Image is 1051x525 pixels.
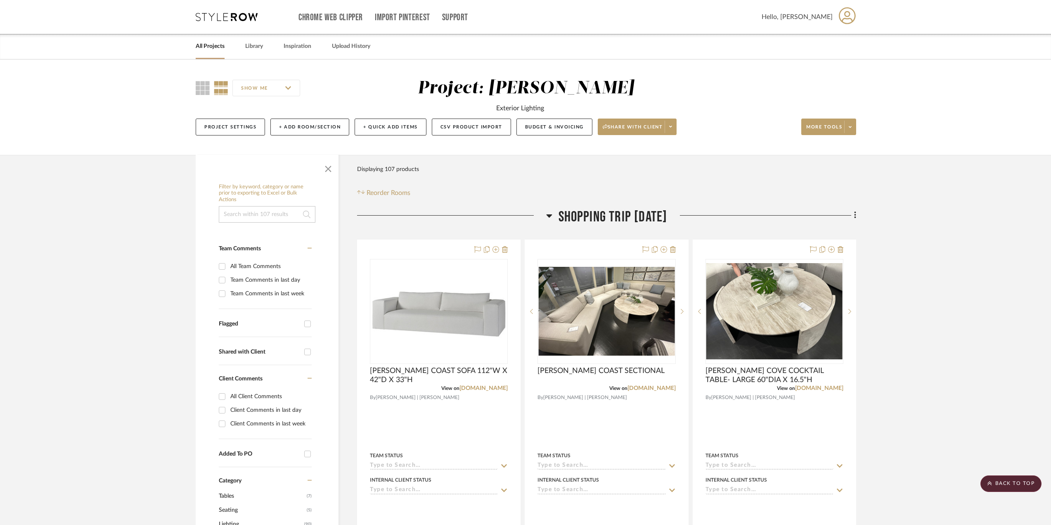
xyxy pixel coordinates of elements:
[538,259,675,363] div: 0
[230,417,310,430] div: Client Comments in last week
[496,103,544,113] div: Exterior Lighting
[367,188,410,198] span: Reorder Rooms
[230,390,310,403] div: All Client Comments
[219,206,315,223] input: Search within 107 results
[370,476,431,484] div: Internal Client Status
[376,394,459,401] span: [PERSON_NAME] | [PERSON_NAME]
[370,452,403,459] div: Team Status
[370,462,498,470] input: Type to Search…
[459,385,508,391] a: [DOMAIN_NAME]
[537,476,599,484] div: Internal Client Status
[230,260,310,273] div: All Team Comments
[516,119,592,135] button: Budget & Invoicing
[705,452,739,459] div: Team Status
[370,366,508,385] span: [PERSON_NAME] COAST SOFA 112"W X 42"D X 33"H
[355,119,426,135] button: + Quick Add Items
[219,477,241,485] span: Category
[705,476,767,484] div: Internal Client Status
[609,386,627,391] span: View on
[706,259,843,363] div: 0
[442,14,468,21] a: Support
[370,394,376,401] span: By
[705,487,833,494] input: Type to Search…
[777,386,795,391] span: View on
[298,14,363,21] a: Chrome Web Clipper
[801,119,856,135] button: More tools
[705,462,833,470] input: Type to Search…
[332,41,370,52] a: Upload History
[603,124,663,136] span: Share with client
[270,119,349,135] button: + Add Room/Section
[538,267,675,356] img: BAKER COAST SECTIONAL
[537,487,665,494] input: Type to Search…
[219,349,300,356] div: Shared with Client
[230,404,310,417] div: Client Comments in last day
[711,394,795,401] span: [PERSON_NAME] | [PERSON_NAME]
[543,394,627,401] span: [PERSON_NAME] | [PERSON_NAME]
[980,475,1042,492] scroll-to-top-button: BACK TO TOP
[219,376,263,382] span: Client Comments
[706,263,843,359] img: BAKER COVE COCKTAIL TABLE- LARGE 60"DIA X 16.5"H
[307,504,312,517] span: (5)
[432,119,511,135] button: CSV Product Import
[627,385,676,391] a: [DOMAIN_NAME]
[245,41,263,52] a: Library
[357,161,419,178] div: Displaying 107 products
[320,159,336,176] button: Close
[598,119,677,135] button: Share with client
[806,124,842,136] span: More tools
[219,246,261,252] span: Team Comments
[230,287,310,300] div: Team Comments in last week
[219,503,305,517] span: Seating
[219,451,300,458] div: Added To PO
[375,14,430,21] a: Import Pinterest
[537,394,543,401] span: By
[219,184,315,203] h6: Filter by keyword, category or name prior to exporting to Excel or Bulk Actions
[219,321,300,328] div: Flagged
[307,489,312,503] span: (7)
[705,394,711,401] span: By
[559,208,668,226] span: SHOPPING TRIP [DATE]
[705,366,843,385] span: [PERSON_NAME] COVE COCKTAIL TABLE- LARGE 60"DIA X 16.5"H
[537,462,665,470] input: Type to Search…
[537,366,665,375] span: [PERSON_NAME] COAST SECTIONAL
[371,285,507,338] img: BAKER COAST SOFA 112"W X 42"D X 33"H
[196,119,265,135] button: Project Settings
[196,41,225,52] a: All Projects
[418,80,634,97] div: Project: [PERSON_NAME]
[230,273,310,287] div: Team Comments in last day
[219,489,305,503] span: Tables
[370,487,498,494] input: Type to Search…
[537,452,570,459] div: Team Status
[762,12,833,22] span: Hello, [PERSON_NAME]
[284,41,311,52] a: Inspiration
[441,386,459,391] span: View on
[795,385,843,391] a: [DOMAIN_NAME]
[357,188,410,198] button: Reorder Rooms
